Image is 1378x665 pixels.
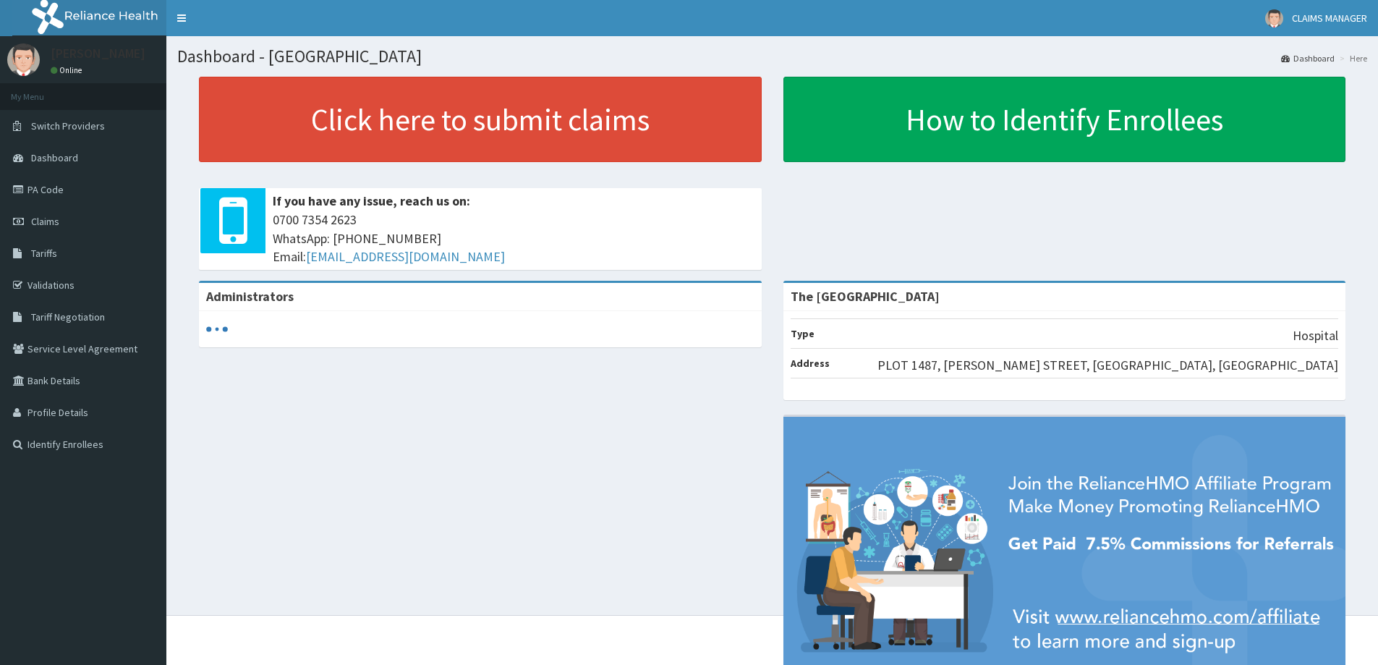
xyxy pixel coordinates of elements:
[51,47,145,60] p: [PERSON_NAME]
[206,288,294,305] b: Administrators
[783,77,1346,162] a: How to Identify Enrollees
[51,65,85,75] a: Online
[31,215,59,228] span: Claims
[306,248,505,265] a: [EMAIL_ADDRESS][DOMAIN_NAME]
[791,327,815,340] b: Type
[791,357,830,370] b: Address
[7,43,40,76] img: User Image
[273,211,754,266] span: 0700 7354 2623 WhatsApp: [PHONE_NUMBER] Email:
[791,288,940,305] strong: The [GEOGRAPHIC_DATA]
[1265,9,1283,27] img: User Image
[199,77,762,162] a: Click here to submit claims
[273,192,470,209] b: If you have any issue, reach us on:
[877,356,1338,375] p: PLOT 1487, [PERSON_NAME] STREET, [GEOGRAPHIC_DATA], [GEOGRAPHIC_DATA]
[1292,12,1367,25] span: CLAIMS MANAGER
[31,151,78,164] span: Dashboard
[31,119,105,132] span: Switch Providers
[31,247,57,260] span: Tariffs
[31,310,105,323] span: Tariff Negotiation
[1336,52,1367,64] li: Here
[177,47,1367,66] h1: Dashboard - [GEOGRAPHIC_DATA]
[206,318,228,340] svg: audio-loading
[1293,326,1338,345] p: Hospital
[1281,52,1335,64] a: Dashboard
